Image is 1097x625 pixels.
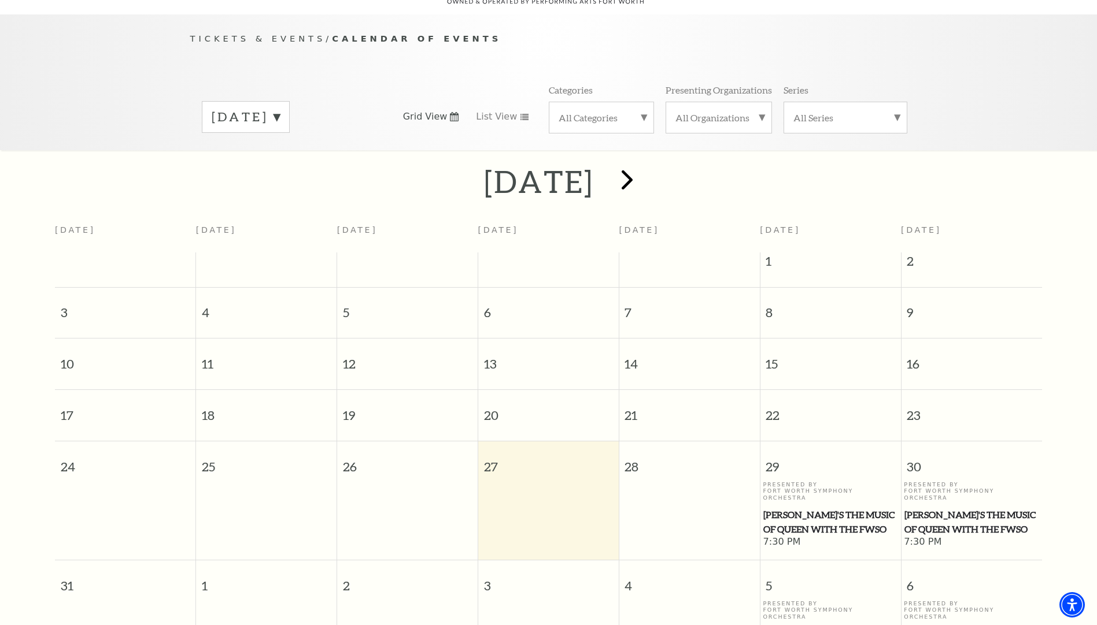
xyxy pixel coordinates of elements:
th: [DATE] [478,218,619,252]
span: 1 [760,252,901,276]
label: All Organizations [675,111,762,124]
span: 7:30 PM [763,536,897,549]
span: [DATE] [901,225,941,235]
span: 12 [337,338,478,378]
span: 3 [55,288,195,328]
p: Series [784,84,808,96]
p: Categories [549,84,593,96]
span: 8 [760,288,901,328]
span: 7:30 PM [904,536,1039,549]
span: List View [476,110,517,123]
span: [PERSON_NAME]'s The Music of Queen with the FWSO [904,508,1039,536]
span: 2 [337,560,478,600]
span: 18 [196,390,337,430]
span: Grid View [403,110,448,123]
p: Presented By Fort Worth Symphony Orchestra [904,481,1039,501]
div: Accessibility Menu [1059,592,1085,617]
p: Presented By Fort Worth Symphony Orchestra [763,481,897,501]
p: Presented By Fort Worth Symphony Orchestra [904,600,1039,620]
span: 4 [196,288,337,328]
button: next [604,161,647,202]
span: 6 [478,288,619,328]
span: 10 [55,338,195,378]
span: 2 [902,252,1042,276]
span: 30 [902,441,1042,481]
span: 23 [902,390,1042,430]
span: 26 [337,441,478,481]
span: Tickets & Events [190,34,326,43]
th: [DATE] [196,218,337,252]
span: 5 [337,288,478,328]
h2: [DATE] [484,163,593,200]
span: 21 [619,390,760,430]
label: [DATE] [212,108,280,126]
span: 17 [55,390,195,430]
span: 16 [902,338,1042,378]
span: 4 [619,560,760,600]
span: 5 [760,560,901,600]
span: 7 [619,288,760,328]
label: All Series [793,111,897,124]
p: / [190,32,907,46]
th: [DATE] [337,218,478,252]
span: 11 [196,338,337,378]
span: 20 [478,390,619,430]
span: 3 [478,560,619,600]
span: 29 [760,441,901,481]
span: 22 [760,390,901,430]
p: Presenting Organizations [666,84,772,96]
span: [DATE] [760,225,800,235]
th: [DATE] [55,218,196,252]
span: 28 [619,441,760,481]
span: Calendar of Events [332,34,501,43]
th: [DATE] [619,218,760,252]
span: 9 [902,288,1042,328]
span: 6 [902,560,1042,600]
span: 25 [196,441,337,481]
span: 27 [478,441,619,481]
p: Presented By Fort Worth Symphony Orchestra [763,600,897,620]
span: 24 [55,441,195,481]
span: 14 [619,338,760,378]
label: All Categories [559,111,644,124]
span: 19 [337,390,478,430]
span: 1 [196,560,337,600]
span: 15 [760,338,901,378]
span: 13 [478,338,619,378]
span: [PERSON_NAME]'s The Music of Queen with the FWSO [763,508,897,536]
span: 31 [55,560,195,600]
